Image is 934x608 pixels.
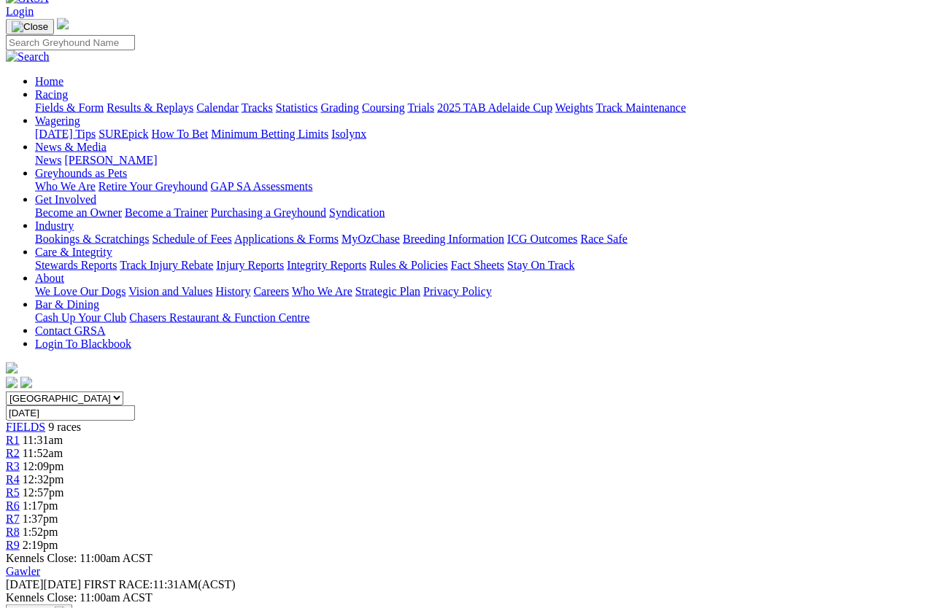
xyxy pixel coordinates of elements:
a: Contact GRSA [35,324,105,337]
a: How To Bet [152,128,209,140]
a: Who We Are [292,285,352,297]
span: R4 [6,473,20,486]
a: Chasers Restaurant & Function Centre [129,311,309,324]
button: Toggle navigation [6,19,54,35]
a: ICG Outcomes [507,233,577,245]
a: Breeding Information [403,233,504,245]
a: Wagering [35,114,80,127]
a: R8 [6,526,20,538]
a: Greyhounds as Pets [35,167,127,179]
span: 1:52pm [23,526,58,538]
a: Trials [407,101,434,114]
div: Greyhounds as Pets [35,180,928,193]
a: Vision and Values [128,285,212,297]
a: R5 [6,486,20,499]
span: 11:31am [23,434,63,446]
a: Care & Integrity [35,246,112,258]
span: 9 races [48,421,81,433]
a: [PERSON_NAME] [64,154,157,166]
span: 12:57pm [23,486,64,499]
div: Kennels Close: 11:00am ACST [6,591,928,604]
a: Careers [253,285,289,297]
a: Weights [555,101,593,114]
a: Results & Replays [107,101,193,114]
div: About [35,285,928,298]
a: Schedule of Fees [152,233,231,245]
span: 11:52am [23,447,63,459]
span: 1:37pm [23,512,58,525]
input: Search [6,35,135,50]
a: Bar & Dining [35,298,99,311]
a: Industry [35,219,74,232]
img: twitter.svg [20,377,32,389]
a: SUREpick [99,128,148,140]
a: Integrity Reports [287,259,366,271]
div: Racing [35,101,928,114]
span: R7 [6,512,20,525]
a: Privacy Policy [423,285,492,297]
span: 12:09pm [23,460,64,472]
a: Become an Owner [35,206,122,219]
a: R3 [6,460,20,472]
a: Tracks [242,101,273,114]
a: Grading [321,101,359,114]
a: Applications & Forms [234,233,339,245]
span: 2:19pm [23,539,58,551]
a: Coursing [362,101,405,114]
img: Search [6,50,50,63]
a: Fact Sheets [451,259,504,271]
a: Become a Trainer [125,206,208,219]
a: Home [35,75,63,87]
a: Injury Reports [216,259,284,271]
a: [DATE] Tips [35,128,96,140]
div: Wagering [35,128,928,141]
span: Kennels Close: 11:00am ACST [6,552,153,564]
a: Fields & Form [35,101,104,114]
a: Cash Up Your Club [35,311,126,324]
span: R1 [6,434,20,446]
img: facebook.svg [6,377,18,389]
span: FIRST RACE: [84,578,153,591]
a: Minimum Betting Limits [211,128,328,140]
a: R9 [6,539,20,551]
a: Gawler [6,565,40,577]
a: FIELDS [6,421,45,433]
a: About [35,272,64,284]
a: News [35,154,61,166]
a: Rules & Policies [369,259,448,271]
span: 12:32pm [23,473,64,486]
span: [DATE] [6,578,44,591]
a: Syndication [329,206,385,219]
a: Login [6,5,34,17]
img: logo-grsa-white.png [57,18,69,30]
a: News & Media [35,141,107,153]
span: 11:31AM(ACST) [84,578,236,591]
a: MyOzChase [341,233,400,245]
a: Retire Your Greyhound [99,180,208,192]
a: Stay On Track [507,259,574,271]
input: Select date [6,405,135,421]
a: R6 [6,499,20,512]
a: Purchasing a Greyhound [211,206,326,219]
a: Calendar [196,101,239,114]
a: History [215,285,250,297]
a: Get Involved [35,193,96,206]
a: Who We Are [35,180,96,192]
a: Bookings & Scratchings [35,233,149,245]
a: Stewards Reports [35,259,117,271]
a: Login To Blackbook [35,338,131,350]
a: Racing [35,88,68,101]
div: News & Media [35,154,928,167]
a: R2 [6,447,20,459]
img: Close [12,21,48,33]
div: Care & Integrity [35,259,928,272]
div: Get Involved [35,206,928,219]
a: Isolynx [331,128,366,140]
